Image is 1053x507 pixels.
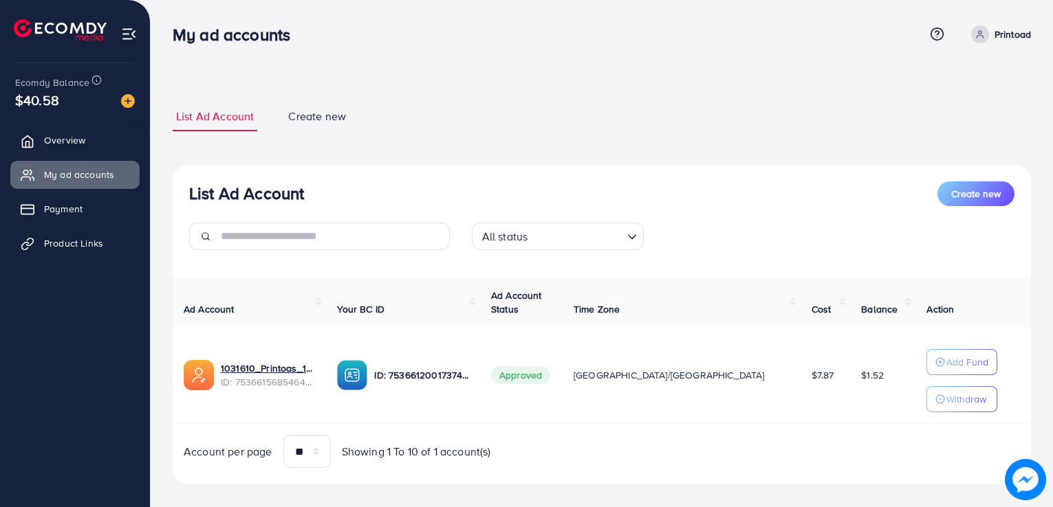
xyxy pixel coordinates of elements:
[926,302,954,316] span: Action
[184,444,272,460] span: Account per page
[121,94,135,108] img: image
[337,360,367,390] img: ic-ba-acc.ded83a64.svg
[221,375,315,389] span: ID: 7536615685464883201
[861,302,898,316] span: Balance
[926,386,997,412] button: Withdraw
[189,183,304,203] h3: List Ad Account
[288,109,346,124] span: Create new
[14,19,107,41] img: logo
[44,133,85,147] span: Overview
[44,168,114,181] span: My ad accounts
[10,195,140,223] a: Payment
[1006,460,1045,499] img: image
[15,90,59,110] span: $40.58
[946,354,988,370] p: Add Fund
[574,302,620,316] span: Time Zone
[812,302,832,316] span: Cost
[184,360,214,390] img: ic-ads-acc.e4c84228.svg
[937,181,1014,206] button: Create new
[491,366,550,384] span: Approved
[44,236,103,250] span: Product Links
[926,349,997,375] button: Add Fund
[574,368,765,382] span: [GEOGRAPHIC_DATA]/[GEOGRAPHIC_DATA]
[342,444,491,460] span: Showing 1 To 10 of 1 account(s)
[173,25,301,45] h3: My ad accounts
[479,227,531,247] span: All status
[121,26,137,42] img: menu
[491,289,542,316] span: Ad Account Status
[10,126,140,154] a: Overview
[176,109,254,124] span: List Ad Account
[532,224,621,247] input: Search for option
[221,361,315,390] div: <span class='underline'>1031610_Printoas_1754755120409</span></br>7536615685464883201
[951,187,1001,201] span: Create new
[15,76,89,89] span: Ecomdy Balance
[472,223,644,250] div: Search for option
[966,25,1031,43] a: Printoad
[10,161,140,188] a: My ad accounts
[184,302,235,316] span: Ad Account
[812,368,834,382] span: $7.87
[946,391,986,407] p: Withdraw
[10,229,140,257] a: Product Links
[44,202,83,216] span: Payment
[995,26,1031,43] p: Printoad
[337,302,384,316] span: Your BC ID
[221,361,315,375] a: 1031610_Printoas_1754755120409
[374,367,468,383] p: ID: 7536612001737474065
[861,368,884,382] span: $1.52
